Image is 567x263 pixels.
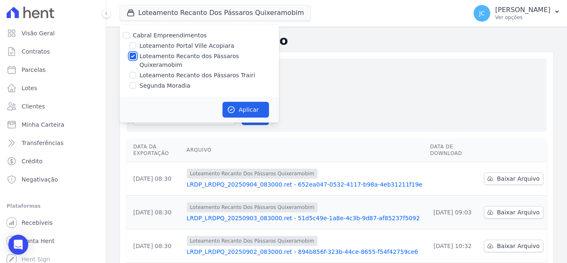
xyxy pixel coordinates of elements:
a: Clientes [3,98,103,115]
th: Data da Exportação [127,138,183,162]
p: Ver opções [495,14,550,21]
label: Segunda Moradia [139,81,190,90]
td: [DATE] 08:30 [127,162,183,196]
label: Loteamento Portal Ville Acopiara [139,42,234,50]
span: Lotes [22,84,37,92]
label: Loteamento Recanto dos Pássaros Trairi [139,71,255,80]
td: [DATE] 09:03 [427,196,481,229]
span: Minha Carteira [22,120,64,129]
p: [PERSON_NAME] [495,6,550,14]
a: Lotes [3,80,103,96]
label: Loteamento Recanto dos Pássaros Quixeramobim [139,52,279,69]
a: Recebíveis [3,214,103,231]
button: JC [PERSON_NAME] Ver opções [467,2,567,25]
a: LRDP_LRDPQ_20250902_083000.ret - 894b856f-323b-44ce-8655-f54f42759ce6 [187,248,424,256]
span: Loteamento Recanto Dos Pássaros Quixeramobim [187,236,318,246]
span: Baixar Arquivo [497,242,540,250]
td: [DATE] 10:32 [427,229,481,263]
td: [DATE] 08:30 [127,229,183,263]
a: Conta Hent [3,233,103,249]
span: Recebíveis [22,219,53,227]
th: Arquivo [183,138,427,162]
div: Open Intercom Messenger [8,235,28,255]
label: Cabral Empreendimentos [133,32,207,39]
a: Parcelas [3,61,103,78]
span: Visão Geral [22,29,55,37]
button: Loteamento Recanto Dos Pássaros Quixeramobim [120,5,311,21]
span: Loteamento Recanto Dos Pássaros Quixeramobim [187,202,318,212]
span: Loteamento Recanto Dos Pássaros Quixeramobim [187,169,318,179]
a: Negativação [3,171,103,188]
div: Plataformas [7,201,99,211]
span: Clientes [22,102,45,111]
button: Aplicar [222,102,269,118]
td: [DATE] 08:30 [127,196,183,229]
span: Transferências [22,139,64,147]
a: Crédito [3,153,103,170]
a: Baixar Arquivo [484,206,543,219]
h2: Exportações de Retorno [120,33,554,48]
a: Visão Geral [3,25,103,42]
a: Minha Carteira [3,116,103,133]
span: Crédito [22,157,43,165]
a: LRDP_LRDPQ_20250903_083000.ret - 51d5c49e-1a8e-4c3b-9d87-af85237f5092 [187,214,424,222]
a: Baixar Arquivo [484,240,543,252]
span: Baixar Arquivo [497,175,540,183]
a: Transferências [3,135,103,151]
span: JC [479,10,485,16]
span: Conta Hent [22,237,54,245]
a: LRDP_LRDPQ_20250904_083000.ret - 652ea047-0532-4117-b98a-4eb31211f19e [187,180,424,189]
span: Negativação [22,175,58,184]
th: Data de Download [427,138,481,162]
a: Contratos [3,43,103,60]
span: Contratos [22,47,50,56]
span: Parcelas [22,66,46,74]
a: Baixar Arquivo [484,172,543,185]
span: Baixar Arquivo [497,208,540,216]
